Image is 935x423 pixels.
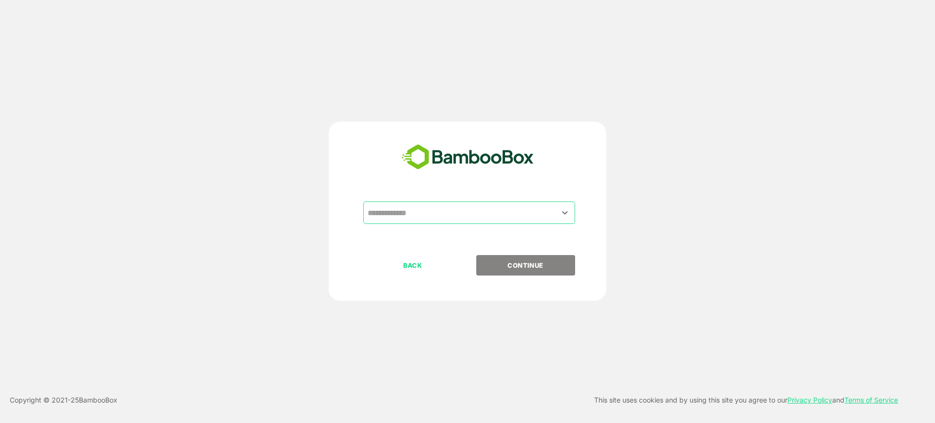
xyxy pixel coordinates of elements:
p: CONTINUE [477,260,574,271]
p: BACK [364,260,462,271]
p: This site uses cookies and by using this site you agree to our and [594,394,898,406]
a: Privacy Policy [787,396,832,404]
img: bamboobox [396,141,539,173]
button: CONTINUE [476,255,575,276]
a: Terms of Service [844,396,898,404]
button: BACK [363,255,462,276]
p: Copyright © 2021- 25 BambooBox [10,394,117,406]
button: Open [559,206,572,219]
